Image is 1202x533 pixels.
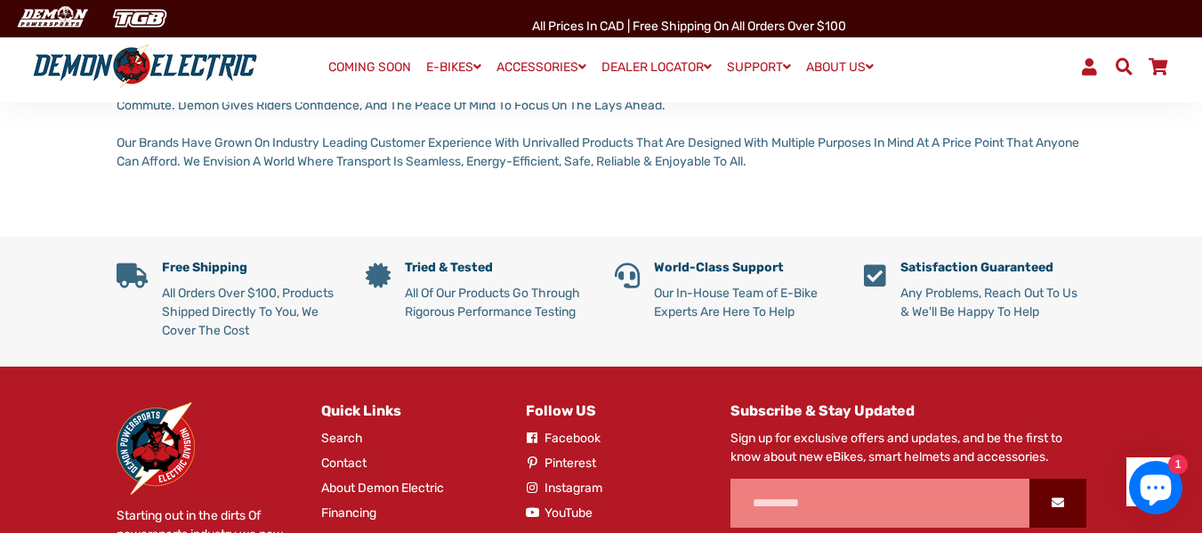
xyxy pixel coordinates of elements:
[117,402,195,495] img: Demon Electric
[654,261,837,276] h5: World-Class Support
[1124,461,1188,519] inbox-online-store-chat: Shopify online store chat
[532,19,846,34] span: All Prices in CAD | Free shipping on all orders over $100
[526,454,596,472] a: Pinterest
[420,54,488,80] a: E-BIKES
[595,54,718,80] a: DEALER LOCATOR
[730,402,1086,419] h4: Subscribe & Stay Updated
[321,454,367,472] a: Contact
[321,429,363,448] a: Search
[321,402,499,419] h4: Quick Links
[103,4,176,33] img: TGB Canada
[405,284,588,321] p: All Of Our Products Go Through Rigorous Performance Testing
[405,261,588,276] h5: Tried & Tested
[162,261,339,276] h5: Free Shipping
[900,261,1086,276] h5: Satisfaction Guaranteed
[9,4,94,33] img: Demon Electric
[321,504,376,522] a: Financing
[490,54,593,80] a: ACCESSORIES
[321,479,444,497] a: About Demon Electric
[27,44,263,90] img: Demon Electric logo
[322,55,417,80] a: COMING SOON
[900,284,1086,321] p: Any Problems, Reach Out To Us & We'll Be Happy To Help
[526,429,601,448] a: Facebook
[162,284,339,340] p: All Orders Over $100, Products Shipped Directly To You, We Cover The Cost
[730,429,1086,466] p: Sign up for exclusive offers and updates, and be the first to know about new eBikes, smart helmet...
[526,402,704,419] h4: Follow US
[800,54,880,80] a: ABOUT US
[526,504,593,522] a: YouTube
[526,479,602,497] a: Instagram
[721,54,797,80] a: SUPPORT
[654,284,837,321] p: Our In-House Team of E-Bike Experts Are Here To Help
